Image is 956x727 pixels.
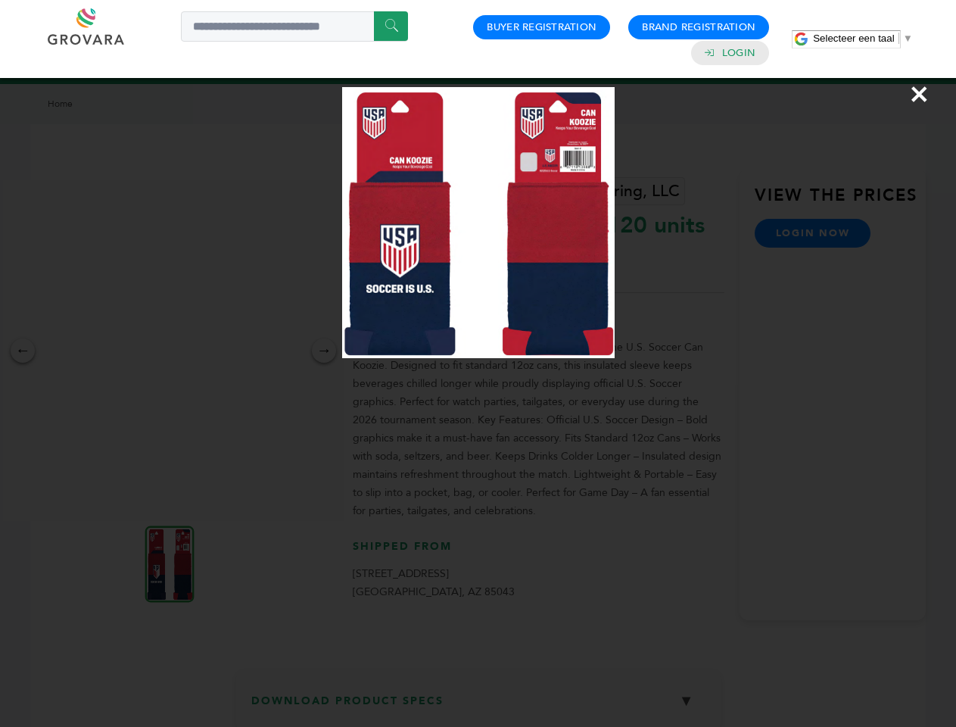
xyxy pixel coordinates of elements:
[342,87,615,358] img: Image Preview
[722,46,755,60] a: Login
[813,33,894,44] span: Selecteer een taal
[898,33,899,44] span: ​
[487,20,596,34] a: Buyer Registration
[903,33,913,44] span: ▼
[181,11,408,42] input: Search a product or brand...
[909,73,930,115] span: ×
[642,20,755,34] a: Brand Registration
[813,33,913,44] a: Selecteer een taal​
